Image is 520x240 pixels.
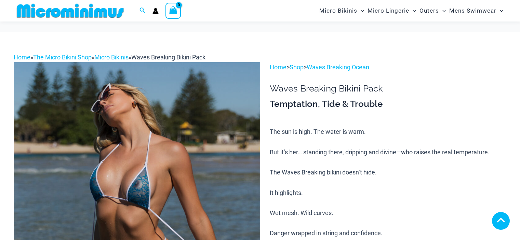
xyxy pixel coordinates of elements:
span: Micro Bikinis [319,2,357,19]
a: The Micro Bikini Shop [33,54,92,61]
a: OutersMenu ToggleMenu Toggle [418,2,448,19]
span: Micro Lingerie [368,2,409,19]
a: Shop [290,63,304,71]
h3: Temptation, Tide & Trouble [270,98,506,110]
a: Micro LingerieMenu ToggleMenu Toggle [366,2,418,19]
a: Home [14,54,30,61]
nav: Site Navigation [317,1,506,20]
span: Menu Toggle [439,2,446,19]
span: » » » [14,54,205,61]
a: Micro Bikinis [94,54,129,61]
a: Account icon link [152,8,159,14]
a: Waves Breaking Ocean [307,63,369,71]
span: Mens Swimwear [449,2,496,19]
span: Menu Toggle [496,2,503,19]
h1: Waves Breaking Bikini Pack [270,83,506,94]
span: Outers [419,2,439,19]
span: Waves Breaking Bikini Pack [131,54,205,61]
span: Menu Toggle [409,2,416,19]
a: View Shopping Cart, empty [165,3,181,18]
a: Micro BikinisMenu ToggleMenu Toggle [318,2,366,19]
a: Search icon link [139,6,146,15]
img: MM SHOP LOGO FLAT [14,3,126,18]
span: Menu Toggle [357,2,364,19]
a: Mens SwimwearMenu ToggleMenu Toggle [448,2,505,19]
a: Home [270,63,286,71]
p: > > [270,62,506,72]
